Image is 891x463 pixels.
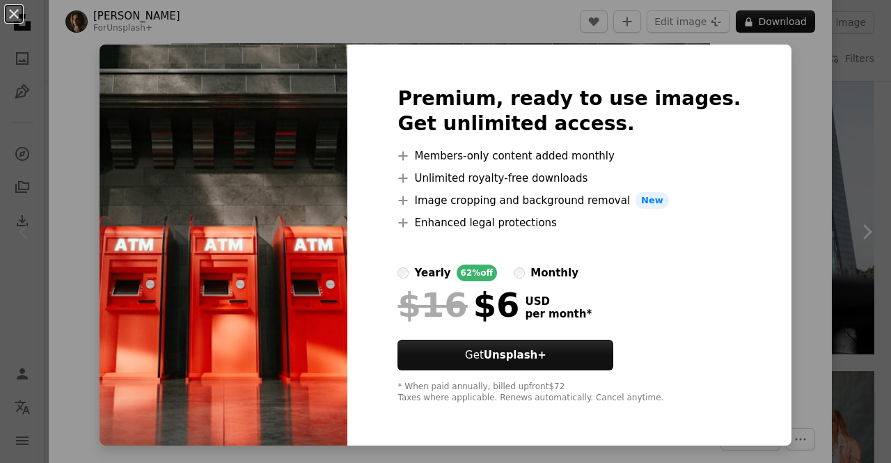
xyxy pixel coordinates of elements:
[397,287,519,323] div: $6
[397,267,409,278] input: yearly62%off
[397,382,741,404] div: * When paid annually, billed upfront $72 Taxes where applicable. Renews automatically. Cancel any...
[636,192,669,209] span: New
[397,170,741,187] li: Unlimited royalty-free downloads
[530,265,578,281] div: monthly
[397,192,741,209] li: Image cropping and background removal
[525,295,592,308] span: USD
[514,267,525,278] input: monthly
[397,148,741,164] li: Members-only content added monthly
[397,287,467,323] span: $16
[100,45,347,446] img: premium_photo-1755902366064-0a3d47366ff1
[397,214,741,231] li: Enhanced legal protections
[397,86,741,136] h2: Premium, ready to use images. Get unlimited access.
[397,340,613,370] button: GetUnsplash+
[484,349,546,361] strong: Unsplash+
[525,308,592,320] span: per month *
[457,265,498,281] div: 62% off
[414,265,450,281] div: yearly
